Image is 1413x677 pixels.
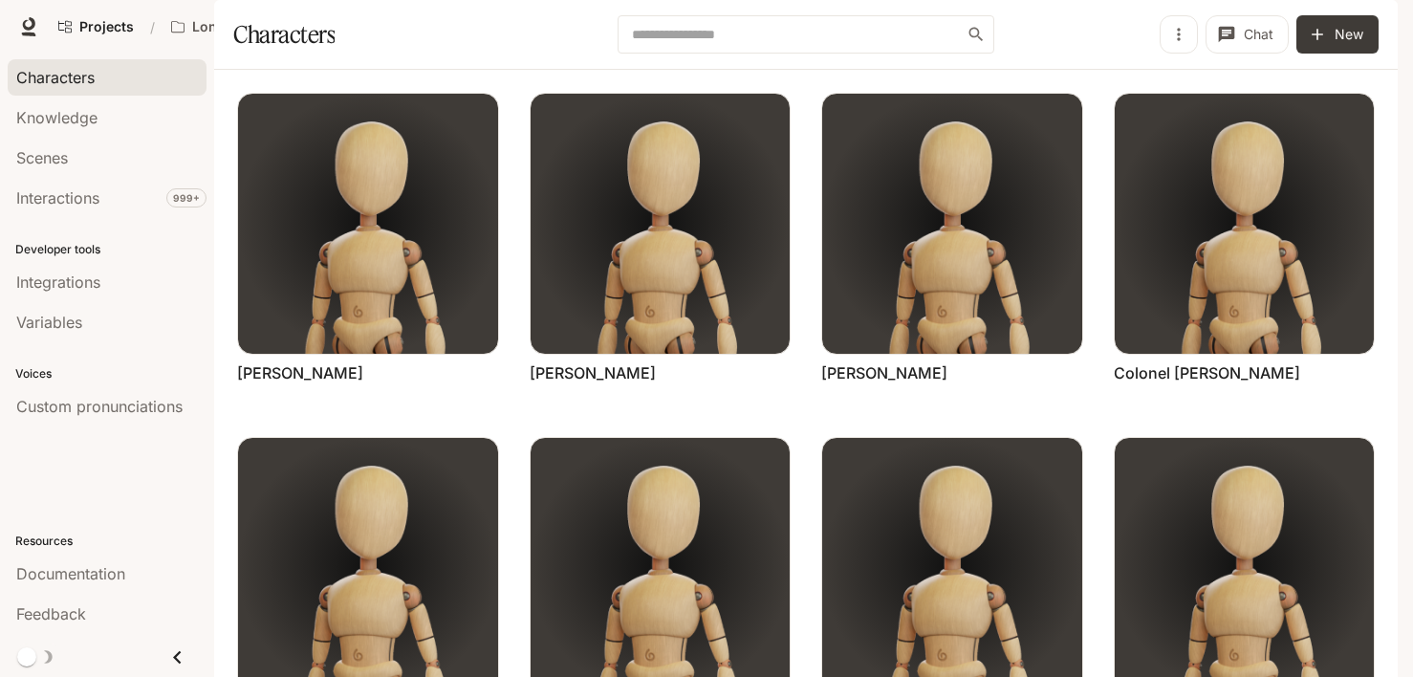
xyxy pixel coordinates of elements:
button: New [1296,15,1379,54]
span: Projects [79,19,134,35]
img: Charles Bingley [531,94,791,354]
h1: Characters [233,15,335,54]
img: Caroline Bingley [238,94,498,354]
a: [PERSON_NAME] [530,362,656,383]
a: Colonel [PERSON_NAME] [1114,362,1300,383]
img: Colonel Fitzwilliam [1115,94,1375,354]
div: / [142,17,163,37]
button: Open workspace menu [163,8,295,46]
a: [PERSON_NAME] [821,362,947,383]
a: Go to projects [50,8,142,46]
p: Longbourn [192,19,266,35]
img: Charlotte Lucas [822,94,1082,354]
a: [PERSON_NAME] [237,362,363,383]
button: Chat [1206,15,1289,54]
